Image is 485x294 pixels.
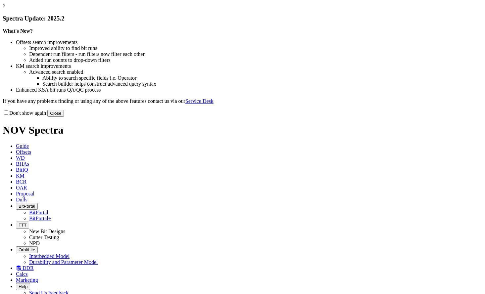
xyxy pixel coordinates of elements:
span: FTT [19,223,26,228]
li: Advanced search enabled [29,69,482,75]
input: Don't show again [4,110,8,115]
h1: NOV Spectra [3,124,482,136]
span: Marketing [16,277,38,283]
a: × [3,3,6,8]
span: OAR [16,185,27,190]
p: If you have any problems finding or using any of the above features contact us via our [3,98,482,104]
li: Improved ability to find bit runs [29,45,482,51]
span: Proposal [16,191,34,196]
li: Offsets search improvements [16,39,482,45]
li: Dependent run filters - run filters now filter each other [29,51,482,57]
li: Added run counts to drop-down filters [29,57,482,63]
a: New Bit Designs [29,229,65,234]
a: BitPortal [29,210,48,215]
span: Help [19,284,27,289]
span: OrbitLite [19,247,35,252]
span: BitPortal [19,204,35,209]
a: Durability and Parameter Model [29,259,98,265]
li: KM search improvements [16,63,482,69]
span: BCR [16,179,26,185]
span: WD [16,155,25,161]
span: Dulls [16,197,27,202]
a: BitPortal+ [29,216,51,221]
span: Calcs [16,271,28,277]
label: Don't show again [3,110,46,116]
span: DDR [23,265,34,271]
a: Interbedded Model [29,253,70,259]
span: KM [16,173,24,179]
li: Ability to search specific fields i.e. Operator [42,75,482,81]
a: Cutter Testing [29,234,59,240]
a: NPD [29,240,40,246]
h3: Spectra Update: 2025.2 [3,15,482,22]
span: Offsets [16,149,31,155]
a: Service Desk [185,98,214,104]
span: Guide [16,143,29,149]
button: Close [47,110,64,117]
li: Enhanced KSA bit runs QA/QC process [16,87,482,93]
span: BitIQ [16,167,28,173]
strong: What's New? [3,28,33,34]
span: BHAs [16,161,29,167]
li: Search builder helps construct advanced query syntax [42,81,482,87]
